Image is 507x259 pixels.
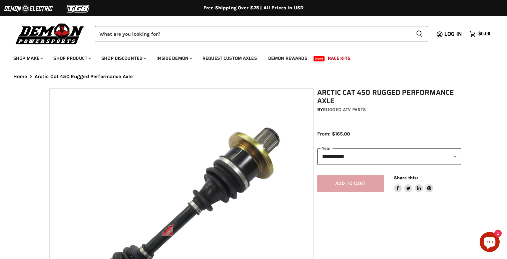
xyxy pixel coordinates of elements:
a: Home [13,74,27,79]
span: Arctic Cat 450 Rugged Performance Axle [35,74,133,79]
a: Rugged ATV Parts [323,107,366,112]
a: Inside Demon [151,51,196,65]
ul: Main menu [8,49,489,65]
a: Shop Discounted [96,51,150,65]
a: Request Custom Axles [197,51,262,65]
a: Log in [441,31,466,37]
select: year [317,148,461,165]
a: Shop Make [8,51,47,65]
img: Demon Electric Logo 2 [3,2,53,15]
h1: Arctic Cat 450 Rugged Performance Axle [317,88,461,105]
span: New! [314,56,325,61]
input: Search [95,26,411,41]
span: From: $165.00 [317,131,350,137]
a: Shop Product [48,51,95,65]
aside: Share this: [394,175,434,193]
span: Share this: [394,175,418,180]
img: Demon Powersports [13,22,86,45]
a: Race Kits [323,51,355,65]
span: $0.00 [478,31,490,37]
a: Demon Rewards [263,51,312,65]
button: Search [411,26,428,41]
a: $0.00 [466,29,494,39]
span: Log in [444,30,462,38]
inbox-online-store-chat: Shopify online store chat [478,232,502,254]
div: by [317,106,461,113]
img: TGB Logo 2 [53,2,103,15]
form: Product [95,26,428,41]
